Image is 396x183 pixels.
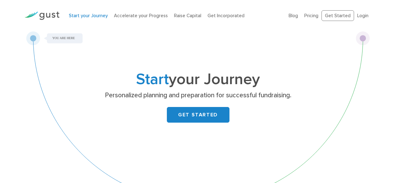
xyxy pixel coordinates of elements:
a: Raise Capital [174,13,201,18]
h1: your Journey [75,72,322,87]
a: Accelerate your Progress [114,13,168,18]
a: Pricing [304,13,318,18]
a: Blog [289,13,298,18]
a: Get Incorporated [208,13,244,18]
a: Get Started [321,10,354,21]
span: Start [136,70,169,89]
img: Gust Logo [24,12,59,20]
a: Login [357,13,368,18]
a: Start your Journey [69,13,108,18]
p: Personalized planning and preparation for successful fundraising. [77,91,319,100]
a: GET STARTED [167,107,229,123]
